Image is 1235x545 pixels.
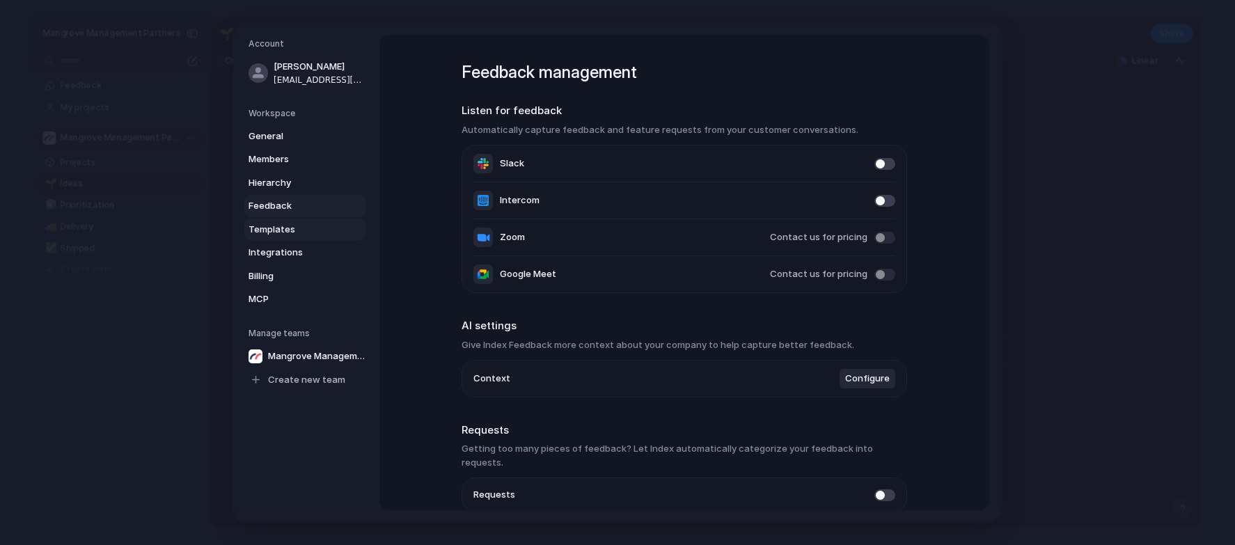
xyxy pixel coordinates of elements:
span: Billing [249,269,338,283]
span: General [249,129,338,143]
h3: Give Index Feedback more context about your company to help capture better feedback. [462,338,907,352]
a: Feedback [244,195,365,217]
button: Configure [840,369,895,388]
span: Mangrove Management Partners [268,349,368,363]
span: Feedback [249,199,338,213]
span: MCP [249,292,338,306]
h5: Workspace [249,107,365,120]
a: Integrations [244,242,365,264]
span: Contact us for pricing [770,267,867,281]
span: Templates [249,223,338,237]
a: Templates [244,219,365,241]
span: Create new team [268,373,345,387]
span: [PERSON_NAME] [274,60,363,74]
span: Integrations [249,246,338,260]
h2: Listen for feedback [462,103,907,119]
span: Google Meet [500,267,556,281]
span: Slack [500,157,524,171]
span: [EMAIL_ADDRESS][DOMAIN_NAME] [274,74,363,86]
a: MCP [244,288,365,310]
h1: Feedback management [462,60,907,85]
h5: Account [249,38,365,50]
h5: Manage teams [249,327,365,340]
a: [PERSON_NAME][EMAIL_ADDRESS][DOMAIN_NAME] [244,56,365,90]
span: Intercom [500,193,540,207]
a: General [244,125,365,148]
a: Hierarchy [244,172,365,194]
a: Create new team [244,369,372,391]
span: Hierarchy [249,176,338,190]
a: Billing [244,265,365,287]
h2: AI settings [462,318,907,334]
h3: Getting too many pieces of feedback? Let Index automatically categorize your feedback into requests. [462,442,907,469]
span: Context [473,372,510,386]
a: Mangrove Management Partners [244,345,372,368]
span: Requests [473,488,515,502]
h2: Requests [462,422,907,439]
a: Members [244,148,365,171]
span: Members [249,152,338,166]
span: Zoom [500,230,525,244]
span: Contact us for pricing [770,230,867,244]
span: Configure [845,372,890,386]
h3: Automatically capture feedback and feature requests from your customer conversations. [462,123,907,137]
